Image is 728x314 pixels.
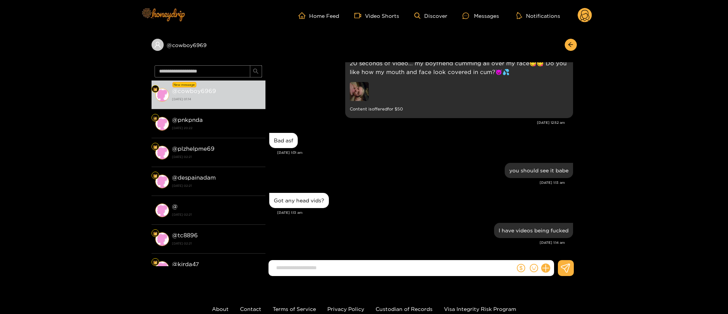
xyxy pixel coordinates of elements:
[172,145,215,152] strong: @ plzhelpme69
[155,204,169,217] img: conversation
[153,174,158,178] img: Fan Level
[172,211,262,218] strong: [DATE] 02:21
[269,120,565,125] div: [DATE] 12:52 am
[153,145,158,149] img: Fan Level
[172,153,262,160] strong: [DATE] 02:21
[152,39,265,51] div: @cowboy6969
[327,306,364,312] a: Privacy Policy
[172,96,262,103] strong: [DATE] 01:14
[515,262,527,274] button: dollar
[274,197,324,204] div: Got any head vids?
[350,82,369,101] img: preview
[298,12,309,19] span: home
[240,306,261,312] a: Contact
[444,306,516,312] a: Visa Integrity Risk Program
[172,174,216,181] strong: @ despainadam
[277,210,573,215] div: [DATE] 1:13 am
[172,117,203,123] strong: @ pnkpnda
[354,12,365,19] span: video-camera
[172,88,216,94] strong: @ cowboy6969
[514,12,562,19] button: Notifications
[155,261,169,275] img: conversation
[154,41,161,48] span: user
[376,306,433,312] a: Custodian of Records
[155,88,169,102] img: conversation
[172,203,178,210] strong: @
[172,125,262,131] strong: [DATE] 20:22
[269,133,298,148] div: Oct. 7, 1:01 am
[253,68,259,75] span: search
[505,163,573,178] div: Oct. 7, 1:13 am
[153,260,158,265] img: Fan Level
[274,137,293,144] div: Bad asf
[568,42,573,48] span: arrow-left
[517,264,525,272] span: dollar
[509,167,569,174] div: you should see it babe
[269,193,329,208] div: Oct. 7, 1:13 am
[350,105,569,114] small: Content is offered for $ 50
[277,150,573,155] div: [DATE] 1:01 am
[298,12,339,19] a: Home Feed
[499,227,569,234] div: I have videos being fucked
[273,306,316,312] a: Terms of Service
[269,240,565,245] div: [DATE] 1:14 am
[250,65,262,77] button: search
[155,146,169,159] img: conversation
[212,306,229,312] a: About
[530,264,538,272] span: smile
[155,232,169,246] img: conversation
[153,116,158,120] img: Fan Level
[463,11,499,20] div: Messages
[155,117,169,131] img: conversation
[414,13,447,19] a: Discover
[155,175,169,188] img: conversation
[172,182,262,189] strong: [DATE] 02:21
[350,59,569,76] p: 20 seconds of video... my boyfriend cumming all over my face😋😋 Do you like how my mouth and face ...
[172,240,262,247] strong: [DATE] 02:21
[172,261,199,267] strong: @ kirda47
[565,39,577,51] button: arrow-left
[345,54,573,118] div: Oct. 7, 12:52 am
[172,232,198,238] strong: @ tc8896
[172,82,196,87] div: New message
[494,223,573,238] div: Oct. 7, 1:14 am
[354,12,399,19] a: Video Shorts
[153,231,158,236] img: Fan Level
[269,180,565,185] div: [DATE] 1:13 am
[153,87,158,92] img: Fan Level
